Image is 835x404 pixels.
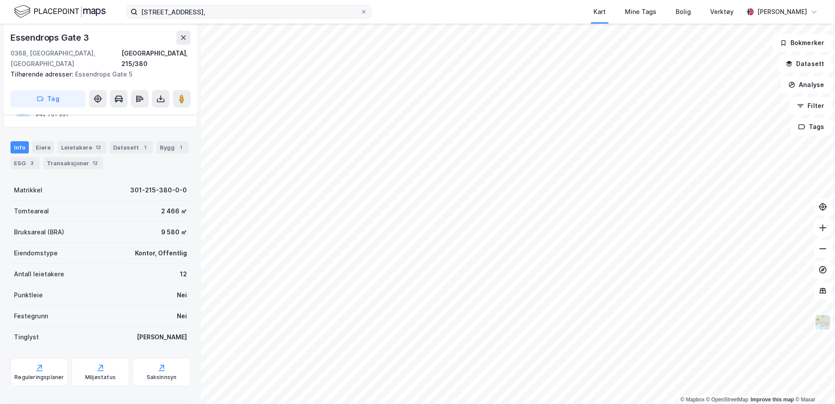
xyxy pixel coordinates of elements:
div: Info [10,141,29,153]
div: Essendrops Gate 5 [10,69,183,80]
div: 0368, [GEOGRAPHIC_DATA], [GEOGRAPHIC_DATA] [10,48,121,69]
div: Verktøy [710,7,734,17]
div: Nei [177,290,187,300]
div: Antall leietakere [14,269,64,279]
a: OpenStreetMap [706,397,749,403]
div: [GEOGRAPHIC_DATA], 215/380 [121,48,190,69]
a: Mapbox [680,397,704,403]
span: Tilhørende adresser: [10,70,75,78]
div: 1 [176,143,185,152]
div: Bygg [156,141,189,153]
div: Tinglyst [14,332,39,342]
div: Punktleie [14,290,43,300]
div: Saksinnsyn [147,374,177,381]
div: Matrikkel [14,185,42,195]
div: Eiendomstype [14,248,58,258]
div: 2 466 ㎡ [161,206,187,216]
button: Filter [790,97,832,115]
div: Bolig [676,7,691,17]
div: 301-215-380-0-0 [130,185,187,195]
div: Mine Tags [625,7,656,17]
div: Datasett [110,141,153,153]
img: Z [814,314,831,331]
div: 12 [180,269,187,279]
div: [PERSON_NAME] [137,332,187,342]
div: Essendrops Gate 3 [10,31,91,45]
div: Festegrunn [14,311,48,321]
input: Søk på adresse, matrikkel, gårdeiere, leietakere eller personer [138,5,360,18]
div: 12 [91,159,100,167]
div: 3 [28,159,36,167]
div: 9 580 ㎡ [161,227,187,237]
button: Tags [791,118,832,136]
div: Bruksareal (BRA) [14,227,64,237]
div: Transaksjoner [43,157,103,169]
div: Eiere [32,141,54,153]
div: [PERSON_NAME] [757,7,807,17]
iframe: Chat Widget [791,362,835,404]
button: Analyse [781,76,832,94]
div: Reguleringsplaner [14,374,64,381]
div: Tomteareal [14,206,49,216]
div: Kart [593,7,606,17]
div: ESG [10,157,40,169]
div: 12 [94,143,103,152]
button: Tag [10,90,86,108]
div: 1 [141,143,149,152]
div: Miljøstatus [85,374,116,381]
img: logo.f888ab2527a4732fd821a326f86c7f29.svg [14,4,106,19]
button: Bokmerker [773,34,832,52]
div: Nei [177,311,187,321]
div: Kontor, Offentlig [135,248,187,258]
a: Improve this map [751,397,794,403]
div: Leietakere [58,141,106,153]
button: Datasett [778,55,832,73]
div: 942 781 997 [35,111,69,118]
